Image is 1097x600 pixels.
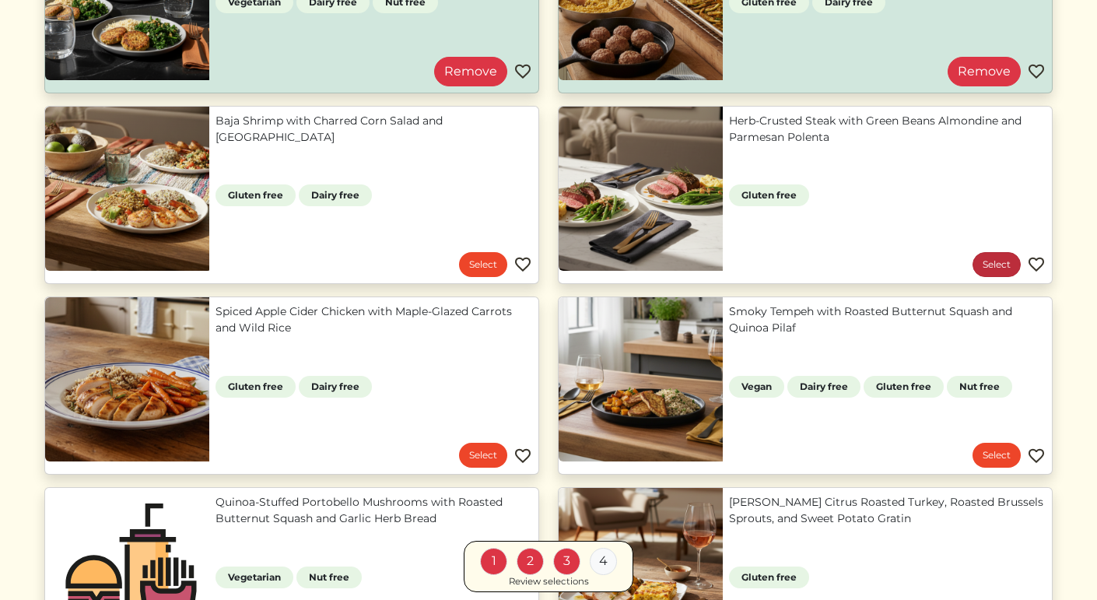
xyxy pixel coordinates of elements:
div: 3 [553,547,580,574]
a: Spiced Apple Cider Chicken with Maple-Glazed Carrots and Wild Rice [216,304,532,336]
div: 2 [517,547,544,574]
a: Quinoa-Stuffed Portobello Mushrooms with Roasted Butternut Squash and Garlic Herb Bread [216,494,532,527]
a: Baja Shrimp with Charred Corn Salad and [GEOGRAPHIC_DATA] [216,113,532,146]
div: 1 [480,547,507,574]
a: Remove [948,57,1021,86]
a: Herb-Crusted Steak with Green Beans Almondine and Parmesan Polenta [729,113,1046,146]
img: Favorite menu item [1027,255,1046,274]
div: Review selections [509,574,589,588]
img: Favorite menu item [1027,62,1046,81]
a: [PERSON_NAME] Citrus Roasted Turkey, Roasted Brussels Sprouts, and Sweet Potato Gratin [729,494,1046,527]
img: Favorite menu item [1027,447,1046,465]
a: 1 2 3 4 Review selections [464,540,633,592]
a: Remove [434,57,507,86]
div: 4 [590,547,617,574]
a: Select [459,443,507,468]
a: Select [973,252,1021,277]
a: Select [973,443,1021,468]
img: Favorite menu item [513,255,532,274]
a: Select [459,252,507,277]
a: Smoky Tempeh with Roasted Butternut Squash and Quinoa Pilaf [729,304,1046,336]
img: Favorite menu item [513,62,532,81]
img: Favorite menu item [513,447,532,465]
